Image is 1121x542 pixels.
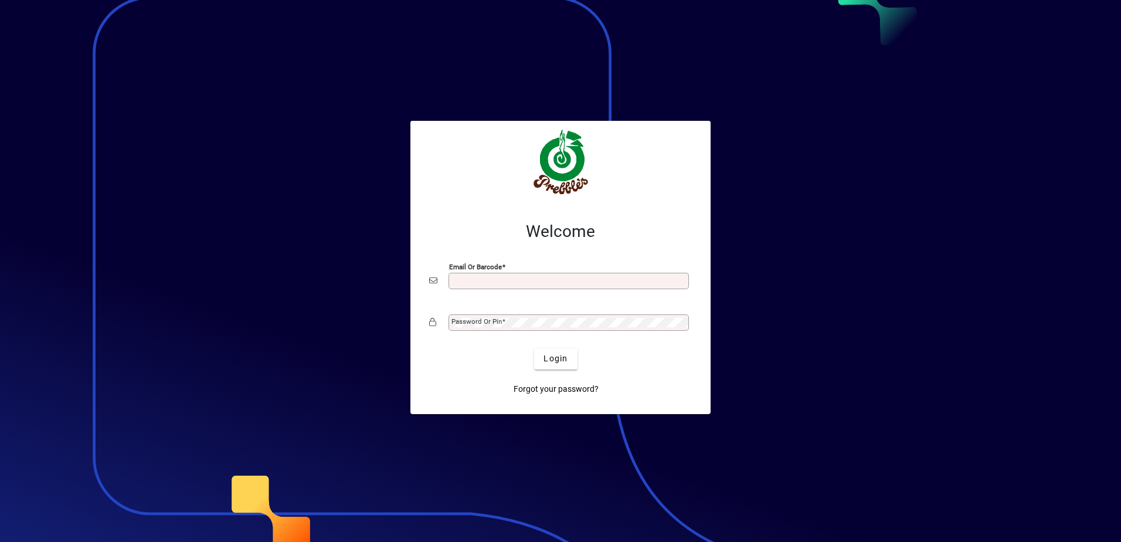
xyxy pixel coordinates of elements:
span: Login [543,353,568,365]
a: Forgot your password? [509,379,603,400]
button: Login [534,348,577,370]
mat-label: Password or Pin [451,317,502,326]
span: Forgot your password? [514,383,599,395]
mat-label: Email or Barcode [449,262,502,270]
h2: Welcome [429,222,692,242]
